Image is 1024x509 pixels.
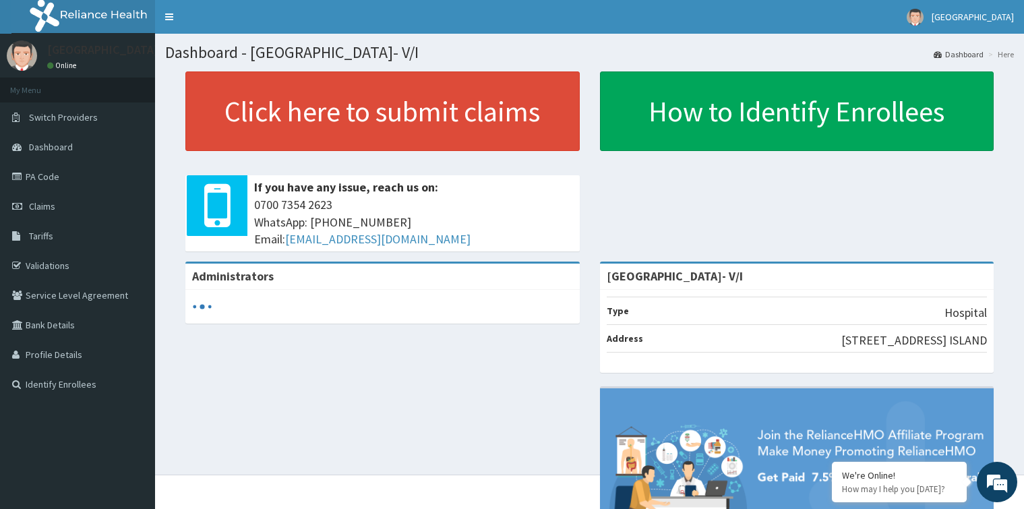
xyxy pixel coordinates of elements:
a: [EMAIL_ADDRESS][DOMAIN_NAME] [285,231,471,247]
img: User Image [907,9,924,26]
b: If you have any issue, reach us on: [254,179,438,195]
b: Type [607,305,629,317]
li: Here [985,49,1014,60]
strong: [GEOGRAPHIC_DATA]- V/I [607,268,743,284]
a: Dashboard [934,49,984,60]
p: Hospital [944,304,987,322]
b: Address [607,332,643,345]
a: Online [47,61,80,70]
a: Click here to submit claims [185,71,580,151]
b: Administrators [192,268,274,284]
span: [GEOGRAPHIC_DATA] [932,11,1014,23]
span: Tariffs [29,230,53,242]
a: How to Identify Enrollees [600,71,994,151]
span: Dashboard [29,141,73,153]
p: How may I help you today? [842,483,957,495]
div: We're Online! [842,469,957,481]
span: Switch Providers [29,111,98,123]
span: Claims [29,200,55,212]
img: User Image [7,40,37,71]
span: 0700 7354 2623 WhatsApp: [PHONE_NUMBER] Email: [254,196,573,248]
p: [STREET_ADDRESS] ISLAND [841,332,987,349]
p: [GEOGRAPHIC_DATA] [47,44,158,56]
svg: audio-loading [192,297,212,317]
h1: Dashboard - [GEOGRAPHIC_DATA]- V/I [165,44,1014,61]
